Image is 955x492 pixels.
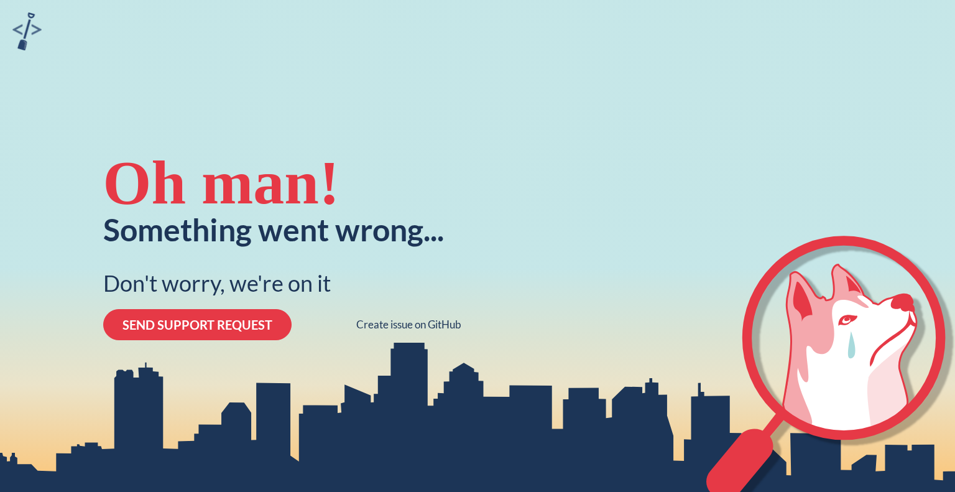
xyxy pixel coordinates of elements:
[103,270,331,297] div: Don't worry, we're on it
[356,318,461,331] a: Create issue on GitHub
[706,236,955,492] svg: crying-husky-2
[103,309,292,340] button: SEND SUPPORT REQUEST
[103,152,340,214] div: Oh man!
[103,214,444,245] div: Something went wrong...
[12,12,42,54] a: sandbox logo
[12,12,42,50] img: sandbox logo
